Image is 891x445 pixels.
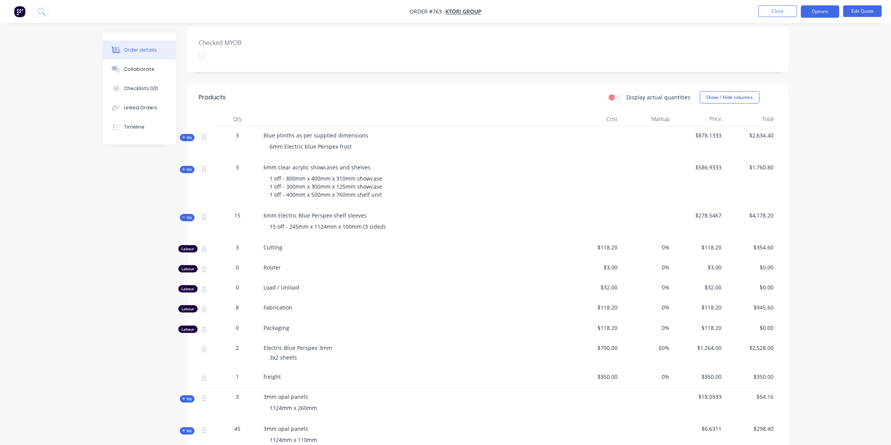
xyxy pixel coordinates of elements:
span: 3mm opal panels [264,425,309,432]
button: Timeline [103,117,176,137]
div: Timeline [124,124,144,130]
span: $32.00 [572,283,618,291]
span: $118.20 [676,303,722,311]
span: $1,760.80 [728,163,774,171]
a: Ktori Group [445,8,482,15]
span: Router [264,264,281,271]
span: 0 [236,283,239,291]
div: Checklists 0/0 [124,85,158,92]
span: 0% [624,324,670,332]
span: $0.00 [728,283,774,291]
span: Order #763 - [409,8,445,15]
span: 8 [236,303,239,311]
div: Labour [178,245,198,253]
div: Cost [569,111,621,127]
span: 60% [624,344,670,352]
span: $0.00 [728,324,774,332]
span: $3.00 [572,263,618,271]
span: $790.00 [572,344,618,352]
span: 0% [624,243,670,251]
span: $118.20 [572,303,618,311]
span: $32.00 [676,283,722,291]
span: 6mm Electric Blue Perspex shelf sleeves [264,212,367,219]
button: Linked Orders [103,98,176,117]
img: Factory [14,6,25,17]
div: Labour [178,285,198,293]
span: 0% [624,263,670,271]
span: Kit [182,396,192,402]
button: Options [801,5,839,18]
span: 0% [624,303,670,311]
span: 0% [624,373,670,381]
div: Labour [178,265,198,273]
span: $118.20 [676,243,722,251]
span: 3 [236,393,239,401]
button: Collaborate [103,60,176,79]
span: $878.1333 [676,131,722,139]
span: $354.60 [728,243,774,251]
span: 2 [236,344,239,352]
span: Electric Blue Perspex 3mm [264,344,332,351]
span: $278.5467 [676,211,722,219]
span: 6mm clear acrylic showcases and shelves [264,164,371,171]
span: $350.00 [572,373,618,381]
div: Labour [178,326,198,333]
span: $586.9333 [676,163,722,171]
span: 3mm opal panels [264,393,309,400]
div: Order details [124,47,157,54]
span: 3 [236,243,239,251]
span: Kit [182,215,192,221]
span: Fabrication [264,304,293,311]
span: $2,528.00 [728,344,774,352]
span: $118.20 [676,324,722,332]
div: Total [725,111,777,127]
span: Load / Unload [264,284,300,291]
span: Cutting [264,244,283,251]
label: Checked MYOB [199,38,295,47]
span: 45 [235,425,241,433]
span: Packaging [264,324,290,331]
div: Collaborate [124,66,154,73]
button: Close [758,5,797,17]
span: $298.40 [728,425,774,433]
span: 3 [236,163,239,171]
span: 1124mm x 260mm [270,404,317,412]
span: $18.0533 [676,393,722,401]
div: Labour [178,305,198,313]
div: Products [199,93,226,102]
div: Kit [180,214,195,221]
span: $4,178.20 [728,211,774,219]
span: 1124mm x 110mm [270,436,317,443]
button: Show / Hide columns [700,91,760,104]
span: $54.16 [728,393,774,401]
span: 3x2 sheets [270,354,297,361]
span: 1 [236,373,239,381]
span: 0% [624,283,670,291]
span: $3.00 [676,263,722,271]
span: Kit [182,428,192,434]
span: 15 [235,211,241,219]
span: $6.6311 [676,425,722,433]
button: Checklists 0/0 [103,79,176,98]
span: Kit [182,135,192,141]
div: Linked Orders [124,104,157,111]
div: Price [673,111,725,127]
span: 15 off - 245mm x 1124mm x 100mm (3 sided) [270,223,386,230]
span: $2,634.40 [728,131,774,139]
span: $350.00 [676,373,722,381]
span: $118.20 [572,324,618,332]
span: $0.00 [728,263,774,271]
div: Kit [180,134,195,141]
span: $350.00 [728,373,774,381]
span: 0 [236,263,239,271]
button: Edit Quote [843,5,882,17]
span: $118.20 [572,243,618,251]
span: Blue plinths as per supplied dimensions [264,132,369,139]
button: Order details [103,40,176,60]
div: Kit [180,166,195,173]
span: $945.60 [728,303,774,311]
span: 1 off - 800mm x 400mm x 310mm showcase 1 off - 300mm x 300mm x 125mm showcase 1 off - 400mm x 500... [270,175,383,198]
span: 3 [236,131,239,139]
span: Kit [182,167,192,172]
